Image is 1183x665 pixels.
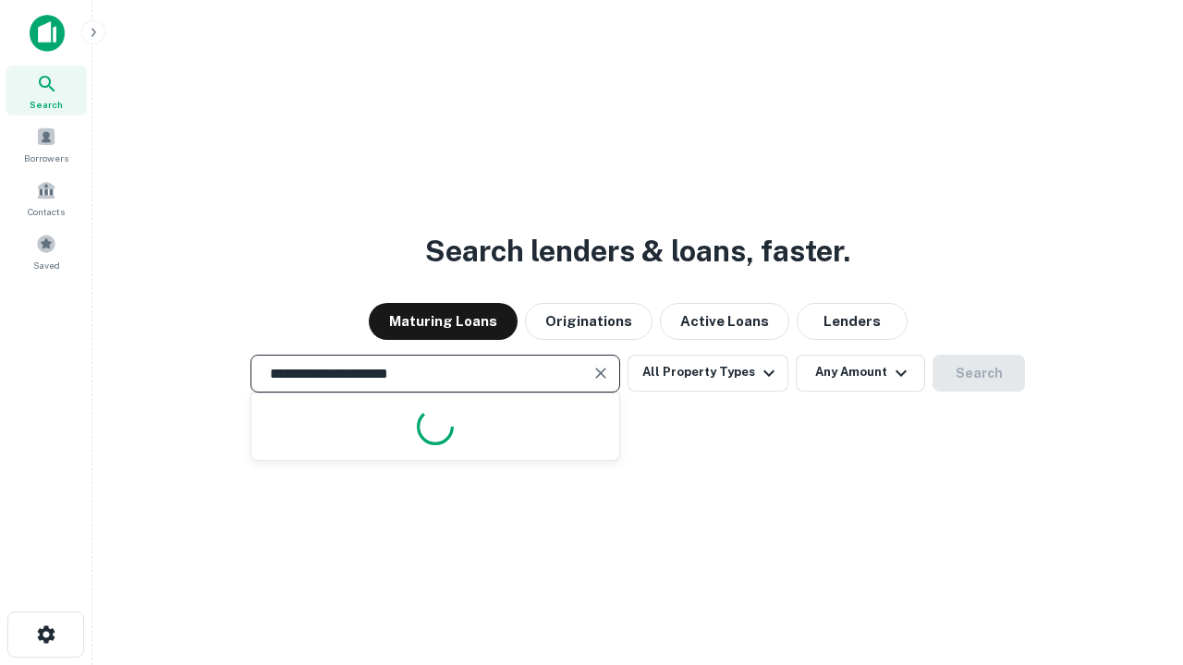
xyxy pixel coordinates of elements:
[369,303,518,340] button: Maturing Loans
[1091,517,1183,606] iframe: Chat Widget
[30,15,65,52] img: capitalize-icon.png
[28,204,65,219] span: Contacts
[6,119,87,169] a: Borrowers
[425,229,850,273] h3: Search lenders & loans, faster.
[6,173,87,223] a: Contacts
[33,258,60,272] span: Saved
[628,355,788,392] button: All Property Types
[796,355,925,392] button: Any Amount
[660,303,789,340] button: Active Loans
[588,360,614,386] button: Clear
[797,303,908,340] button: Lenders
[24,151,68,165] span: Borrowers
[525,303,652,340] button: Originations
[6,226,87,276] a: Saved
[6,66,87,115] a: Search
[30,97,63,112] span: Search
